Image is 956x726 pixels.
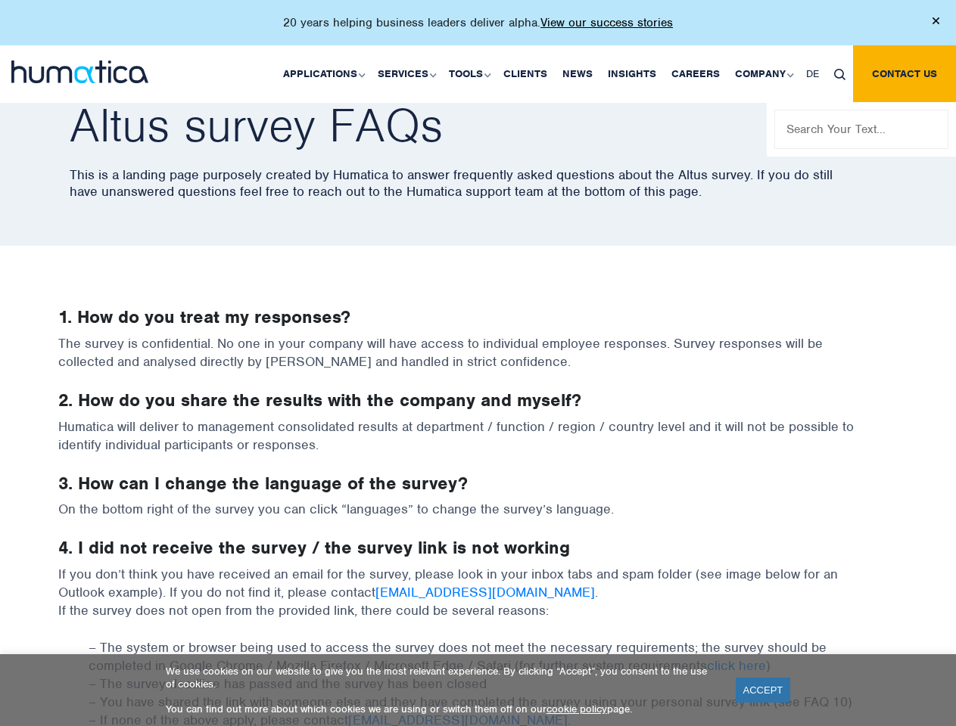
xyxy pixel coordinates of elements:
[58,334,898,389] p: The survey is confidential. No one in your company will have access to individual employee respon...
[496,45,555,103] a: Clients
[70,166,910,200] p: This is a landing page purposely created by Humatica to answer frequently asked questions about t...
[799,45,827,103] a: DE
[375,584,595,600] a: [EMAIL_ADDRESS][DOMAIN_NAME]
[276,45,370,103] a: Applications
[58,417,898,473] p: Humatica will deliver to management consolidated results at department / function / region / coun...
[547,703,607,715] a: cookie policy
[58,306,350,328] strong: 1. How do you treat my responses?
[58,565,898,638] p: If you don’t think you have received an email for the survey, please look in your inbox tabs and ...
[664,45,727,103] a: Careers
[58,500,898,537] p: On the bottom right of the survey you can click “languages” to change the survey’s language.
[70,103,910,148] h2: Altus survey FAQs
[774,110,948,149] input: Search Your Text...
[834,69,845,80] img: search_icon
[11,60,148,83] img: logo
[540,15,673,30] a: View our success stories
[58,536,570,559] strong: 4. I did not receive the survey / the survey link is not working
[283,15,673,30] p: 20 years helping business leaders deliver alpha.
[441,45,496,103] a: Tools
[727,45,799,103] a: Company
[166,665,717,690] p: We use cookies on our website to give you the most relevant experience. By clicking “Accept”, you...
[166,703,717,715] p: You can find out more about which cookies we are using or switch them off on our page.
[58,472,468,495] strong: 3. How can I change the language of the survey?
[600,45,664,103] a: Insights
[370,45,441,103] a: Services
[806,67,819,80] span: DE
[736,678,791,703] a: ACCEPT
[58,389,581,411] strong: 2. How do you share the results with the company and myself?
[555,45,600,103] a: News
[853,45,956,103] a: Contact us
